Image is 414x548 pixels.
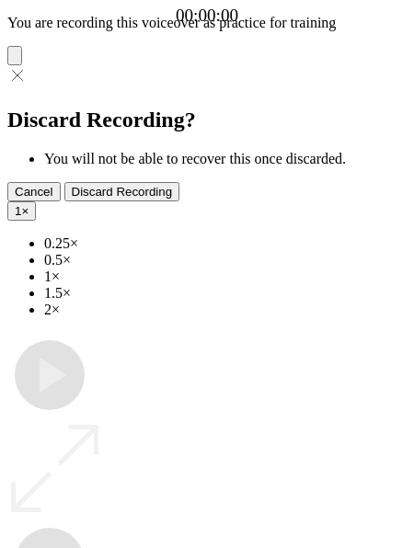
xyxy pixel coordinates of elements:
button: 1× [7,201,36,221]
li: 0.25× [44,235,407,252]
h2: Discard Recording? [7,108,407,132]
button: Cancel [7,182,61,201]
button: Discard Recording [64,182,180,201]
li: 1× [44,268,407,285]
a: 00:00:00 [176,6,238,26]
span: 1 [15,204,21,218]
li: 2× [44,302,407,318]
li: 0.5× [44,252,407,268]
p: You are recording this voiceover as practice for training [7,15,407,31]
li: You will not be able to recover this once discarded. [44,151,407,167]
li: 1.5× [44,285,407,302]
